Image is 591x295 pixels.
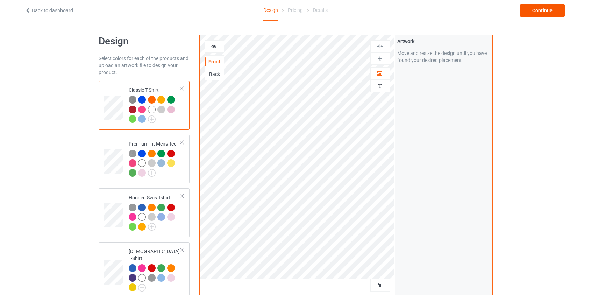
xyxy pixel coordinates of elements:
img: heather_texture.png [129,150,136,157]
div: Premium Fit Mens Tee [99,135,190,184]
img: svg+xml;base64,PD94bWwgdmVyc2lvbj0iMS4wIiBlbmNvZGluZz0iVVRGLTgiPz4KPHN2ZyB3aWR0aD0iMjJweCIgaGVpZ2... [148,223,156,231]
div: Artwork [397,38,490,45]
div: Design [263,0,278,21]
div: Front [205,58,224,65]
div: Premium Fit Mens Tee [129,140,181,176]
div: [DEMOGRAPHIC_DATA] T-Shirt [129,248,181,291]
img: svg%3E%0A [377,55,383,62]
img: svg+xml;base64,PD94bWwgdmVyc2lvbj0iMS4wIiBlbmNvZGluZz0iVVRGLTgiPz4KPHN2ZyB3aWR0aD0iMjJweCIgaGVpZ2... [148,115,156,123]
div: Details [313,0,328,20]
a: Back to dashboard [25,8,73,13]
div: Hooded Sweatshirt [129,194,181,230]
div: Select colors for each of the products and upload an artwork file to design your product. [99,55,190,76]
div: Move and resize the design until you have found your desired placement [397,50,490,64]
div: Back [205,71,224,78]
div: Classic T-Shirt [129,86,181,122]
img: svg%3E%0A [377,83,383,89]
div: Pricing [288,0,303,20]
img: heather_texture.png [129,96,136,104]
img: svg%3E%0A [377,43,383,50]
div: Hooded Sweatshirt [99,188,190,237]
img: svg+xml;base64,PD94bWwgdmVyc2lvbj0iMS4wIiBlbmNvZGluZz0iVVRGLTgiPz4KPHN2ZyB3aWR0aD0iMjJweCIgaGVpZ2... [148,169,156,177]
div: Continue [520,4,565,17]
h1: Design [99,35,190,48]
div: Classic T-Shirt [99,81,190,130]
img: svg+xml;base64,PD94bWwgdmVyc2lvbj0iMS4wIiBlbmNvZGluZz0iVVRGLTgiPz4KPHN2ZyB3aWR0aD0iMjJweCIgaGVpZ2... [138,284,146,292]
